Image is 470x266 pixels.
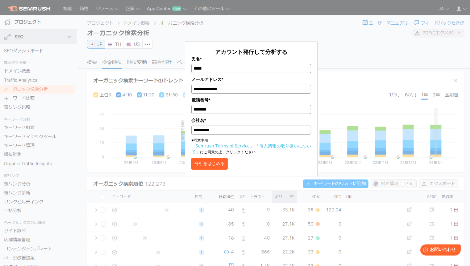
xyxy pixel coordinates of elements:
[215,48,287,55] span: アカウント発行して分析する
[191,143,311,155] a: 「個人情報の取り扱いについて」
[191,97,311,103] label: 電話番号*
[191,138,311,155] p: ■同意事項 にご同意の上、クリックください
[191,158,228,170] button: 分析をはじめる
[191,143,254,149] a: 「Semrush Terms of Service」
[191,76,311,83] label: メールアドレス*
[415,242,463,259] iframe: Help widget launcher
